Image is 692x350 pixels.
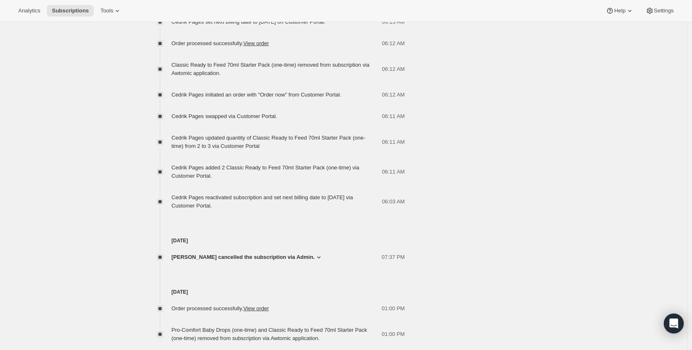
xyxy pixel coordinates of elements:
[382,304,405,313] span: 01:00 PM
[147,288,405,296] h4: [DATE]
[95,5,126,17] button: Tools
[172,305,269,311] span: Order processed successfully.
[614,7,625,14] span: Help
[172,164,359,179] span: Cedrik Pages added 2 Classic Ready to Feed 70ml Starter Pack (one-time) via Customer Portal.
[172,62,370,76] span: Classic Ready to Feed 70ml Starter Pack (one-time) removed from subscription via Awtomic applicat...
[382,330,405,338] span: 01:00 PM
[147,237,405,245] h4: [DATE]
[172,92,342,98] span: Cedrik Pages initiated an order with "Order now" from Customer Portal.
[382,18,405,26] span: 06:13 AM
[243,40,269,46] a: View order
[382,138,405,146] span: 06:11 AM
[382,65,405,73] span: 06:12 AM
[641,5,679,17] button: Settings
[172,253,323,261] button: [PERSON_NAME] cancelled the subscription via Admin.
[172,194,353,209] span: Cedrik Pages reactivated subscription and set next billing date to [DATE] via Customer Portal.
[100,7,113,14] span: Tools
[382,168,405,176] span: 06:11 AM
[382,91,405,99] span: 06:12 AM
[172,253,315,261] span: [PERSON_NAME] cancelled the subscription via Admin.
[172,327,367,341] span: Pro-Comfort Baby Drops (one-time) and Classic Ready to Feed 70ml Starter Pack (one-time) removed ...
[52,7,89,14] span: Subscriptions
[382,198,405,206] span: 06:03 AM
[654,7,674,14] span: Settings
[47,5,94,17] button: Subscriptions
[13,5,45,17] button: Analytics
[382,112,405,121] span: 06:11 AM
[382,253,405,261] span: 07:37 PM
[172,113,277,119] span: Cedrik Pages swapped via Customer Portal.
[172,135,366,149] span: Cedrik Pages updated quantity of Classic Ready to Feed 70ml Starter Pack (one-time) from 2 to 3 v...
[664,314,684,333] div: Open Intercom Messenger
[243,305,269,311] a: View order
[601,5,639,17] button: Help
[18,7,40,14] span: Analytics
[382,39,405,48] span: 06:12 AM
[172,40,269,46] span: Order processed successfully.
